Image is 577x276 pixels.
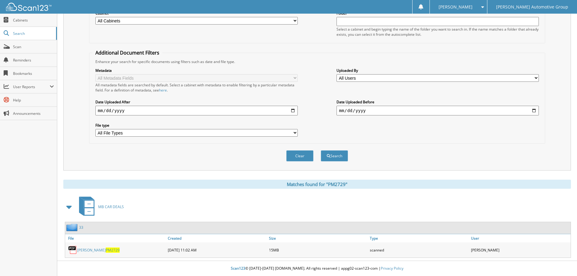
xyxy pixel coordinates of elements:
label: Date Uploaded After [95,99,298,105]
a: User [469,234,571,242]
a: File [65,234,166,242]
span: Scan123 [231,266,245,271]
span: Cabinets [13,18,54,23]
label: File type [95,123,298,128]
span: [PERSON_NAME] Automotive Group [496,5,568,9]
a: Type [368,234,469,242]
span: User Reports [13,84,50,89]
img: PDF.png [68,245,77,254]
legend: Additional Document Filters [92,49,162,56]
span: [PERSON_NAME] [439,5,473,9]
input: start [95,106,298,115]
iframe: Chat Widget [547,247,577,276]
span: Search [13,31,53,36]
img: scan123-logo-white.svg [6,3,51,11]
a: Size [267,234,369,242]
div: © [DATE]-[DATE] [DOMAIN_NAME]. All rights reserved | appg02-scan123-com | [57,261,577,276]
span: Announcements [13,111,54,116]
div: [PERSON_NAME] [469,244,571,256]
label: Metadata [95,68,298,73]
span: MB CAR DEALS [98,204,124,209]
span: Reminders [13,58,54,63]
a: [PERSON_NAME]PM2729 [77,248,120,253]
span: Scan [13,44,54,49]
div: All metadata fields are searched by default. Select a cabinet with metadata to enable filtering b... [95,82,298,93]
div: Select a cabinet and begin typing the name of the folder you want to search in. If the name match... [337,27,539,37]
button: Search [321,150,348,161]
a: Privacy Policy [381,266,403,271]
a: 33 [79,225,83,230]
div: scanned [368,244,469,256]
label: Date Uploaded Before [337,99,539,105]
a: here [159,88,167,93]
a: Created [166,234,267,242]
span: Bookmarks [13,71,54,76]
span: Help [13,98,54,103]
div: Matches found for "PM2729" [63,180,571,189]
img: folder2.png [66,224,79,231]
span: PM2729 [106,248,120,253]
button: Clear [286,150,313,161]
div: [DATE] 11:02 AM [166,244,267,256]
a: MB CAR DEALS [75,195,124,219]
input: end [337,106,539,115]
div: Enhance your search for specific documents using filters such as date and file type. [92,59,542,64]
div: 15MB [267,244,369,256]
label: Uploaded By [337,68,539,73]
